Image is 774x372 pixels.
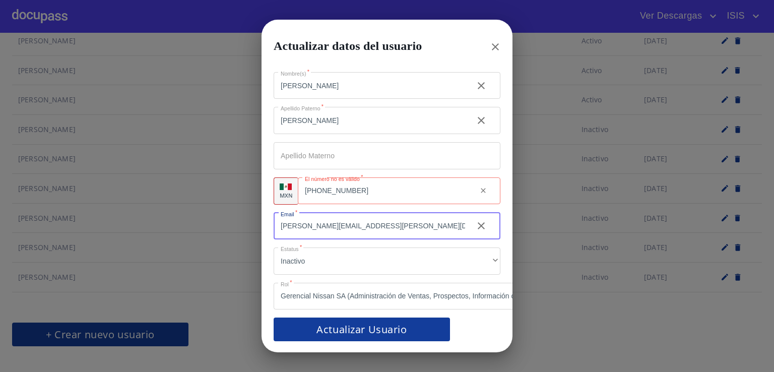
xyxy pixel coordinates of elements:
[274,247,500,275] div: Inactivo
[274,32,422,60] h2: Actualizar datos del usuario
[469,74,493,98] button: clear input
[280,192,293,199] p: MXN
[274,283,630,310] div: Gerencial Nissan SA (Administración de Ventas, Prospectos, Información del Cliente, Asignación de...
[469,214,493,238] button: clear input
[274,318,450,341] button: Actualizar Usuario
[469,108,493,133] button: clear input
[286,321,438,338] span: Actualizar Usuario
[280,183,292,191] img: R93DlvwvvjP9fbrDwZeCRYBHk45OWMq+AAOlFVsxT89f82nwPLnD58IP7+ANJEaWYhP0Tx8kkA0WlQMPQsAAgwAOmBj20AXj6...
[473,180,493,201] button: clear input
